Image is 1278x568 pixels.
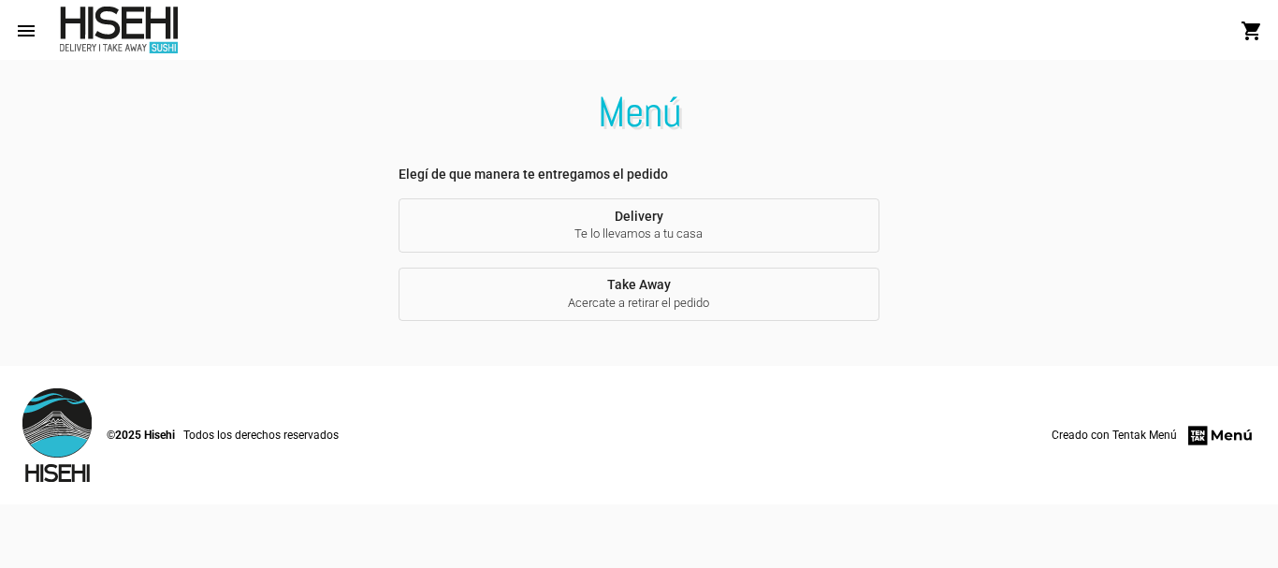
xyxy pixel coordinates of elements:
span: Todos los derechos reservados [183,426,339,444]
button: Take AwayAcercate a retirar el pedido [399,268,879,322]
span: Te lo llevamos a tu casa [414,226,864,242]
span: Take Away [414,277,864,312]
button: DeliveryTe lo llevamos a tu casa [399,198,879,253]
span: Delivery [414,209,864,243]
mat-icon: menu [15,20,37,42]
img: menu-firm.png [1185,423,1256,448]
span: Creado con Tentak Menú [1052,426,1177,444]
label: Elegí de que manera te entregamos el pedido [399,165,879,183]
span: Acercate a retirar el pedido [414,295,864,312]
mat-icon: shopping_cart [1241,20,1263,42]
a: Creado con Tentak Menú [1052,423,1256,448]
span: ©2025 Hisehi [107,426,175,444]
